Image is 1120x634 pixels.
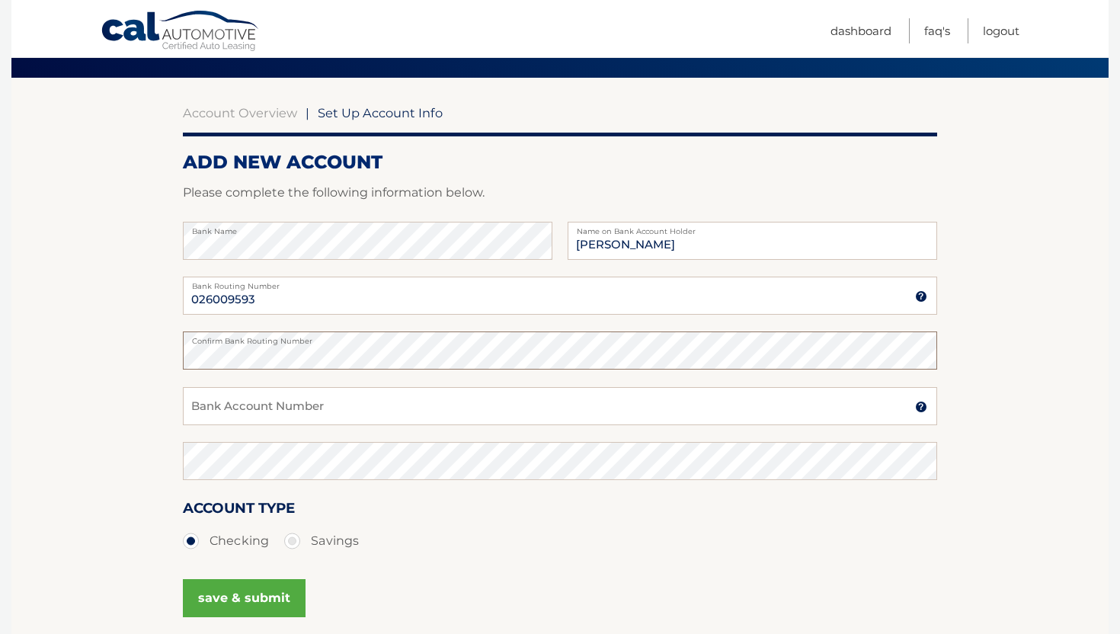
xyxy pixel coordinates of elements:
label: Savings [284,526,359,556]
input: Bank Routing Number [183,277,937,315]
span: | [306,105,309,120]
input: Bank Account Number [183,387,937,425]
button: save & submit [183,579,306,617]
h2: ADD NEW ACCOUNT [183,151,937,174]
a: Logout [983,18,1019,43]
a: FAQ's [924,18,950,43]
a: Cal Automotive [101,10,261,54]
label: Confirm Bank Routing Number [183,331,937,344]
p: Please complete the following information below. [183,182,937,203]
label: Name on Bank Account Holder [568,222,937,234]
img: tooltip.svg [915,401,927,413]
a: Account Overview [183,105,297,120]
img: tooltip.svg [915,290,927,303]
input: Name on Account (Account Holder Name) [568,222,937,260]
label: Bank Routing Number [183,277,937,289]
label: Bank Name [183,222,552,234]
a: Dashboard [830,18,891,43]
label: Account Type [183,497,295,525]
label: Checking [183,526,269,556]
span: Set Up Account Info [318,105,443,120]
